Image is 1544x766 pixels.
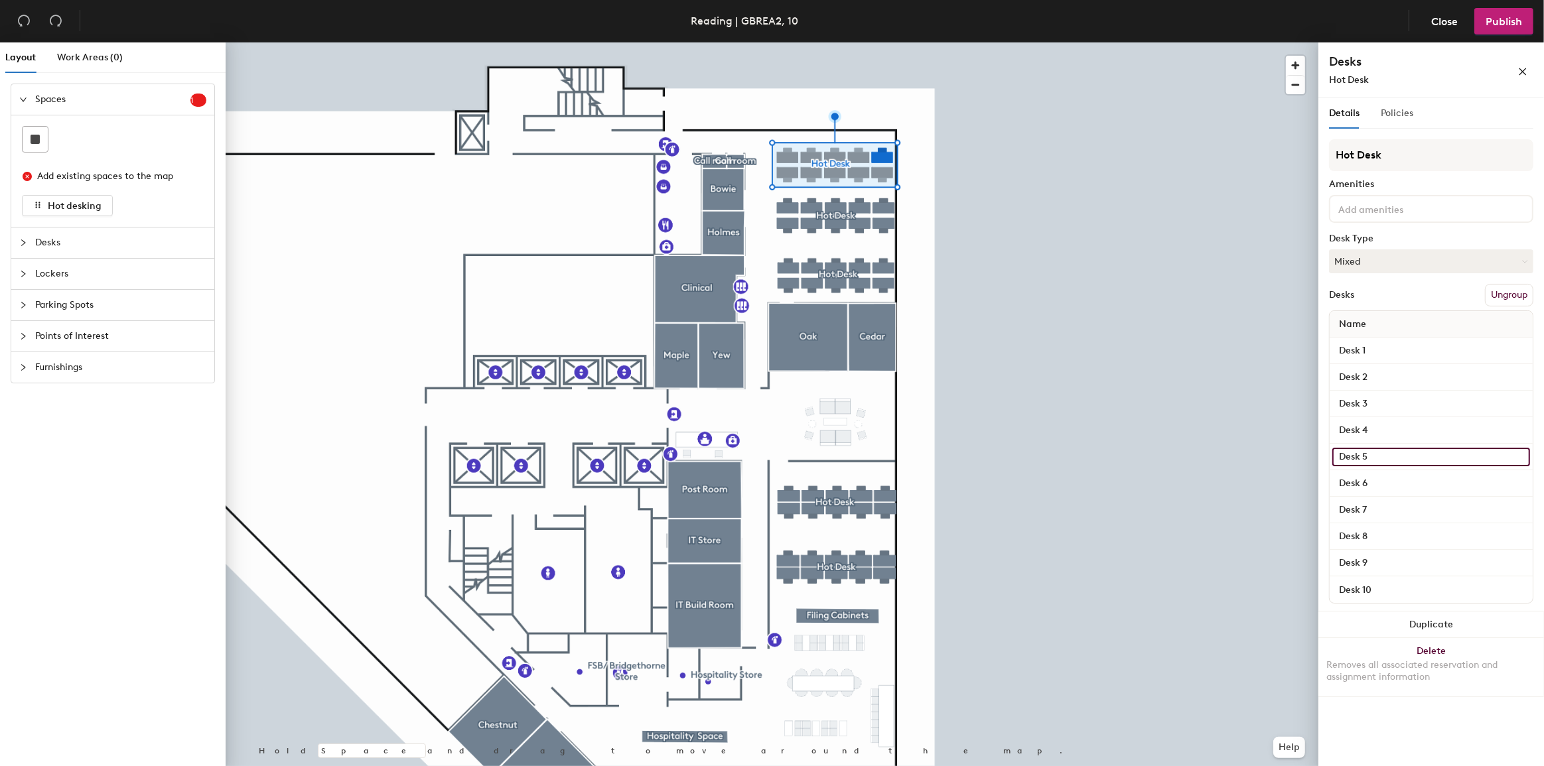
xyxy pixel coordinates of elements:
[1332,554,1530,572] input: Unnamed desk
[35,290,206,320] span: Parking Spots
[11,8,37,34] button: Undo (⌘ + Z)
[1420,8,1469,34] button: Close
[42,8,69,34] button: Redo (⌘ + ⇧ + Z)
[1431,15,1458,28] span: Close
[19,239,27,247] span: collapsed
[1326,659,1536,683] div: Removes all associated reservation and assignment information
[35,259,206,289] span: Lockers
[1474,8,1533,34] button: Publish
[19,96,27,103] span: expanded
[1318,611,1544,638] button: Duplicate
[1329,179,1533,190] div: Amenities
[57,52,123,63] span: Work Areas (0)
[1329,74,1369,86] span: Hot Desk
[35,227,206,258] span: Desks
[190,96,206,105] span: 1
[1485,284,1533,306] button: Ungroup
[1518,67,1527,76] span: close
[1329,249,1533,273] button: Mixed
[1332,312,1373,336] span: Name
[35,84,190,115] span: Spaces
[1329,107,1360,119] span: Details
[1332,368,1530,387] input: Unnamed desk
[1332,421,1530,440] input: Unnamed desk
[35,352,206,383] span: Furnishings
[48,200,102,212] span: Hot desking
[1381,107,1413,119] span: Policies
[5,52,36,63] span: Layout
[691,13,798,29] div: Reading | GBREA2, 10
[1336,200,1455,216] input: Add amenities
[1332,501,1530,519] input: Unnamed desk
[1329,290,1354,300] div: Desks
[17,14,31,27] span: undo
[1486,15,1522,28] span: Publish
[37,169,195,184] div: Add existing spaces to the map
[1329,233,1533,244] div: Desk Type
[23,172,32,181] span: close-circle
[1273,737,1305,758] button: Help
[190,94,206,107] sup: 1
[1332,395,1530,413] input: Unnamed desk
[1329,53,1475,70] h4: Desks
[1332,448,1530,466] input: Unnamed desk
[19,332,27,340] span: collapsed
[1318,638,1544,696] button: DeleteRemoves all associated reservation and assignment information
[1332,527,1530,546] input: Unnamed desk
[1332,474,1530,493] input: Unnamed desk
[35,321,206,351] span: Points of Interest
[1332,580,1530,599] input: Unnamed desk
[19,270,27,278] span: collapsed
[19,363,27,371] span: collapsed
[19,301,27,309] span: collapsed
[22,195,113,216] button: Hot desking
[1332,342,1530,360] input: Unnamed desk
